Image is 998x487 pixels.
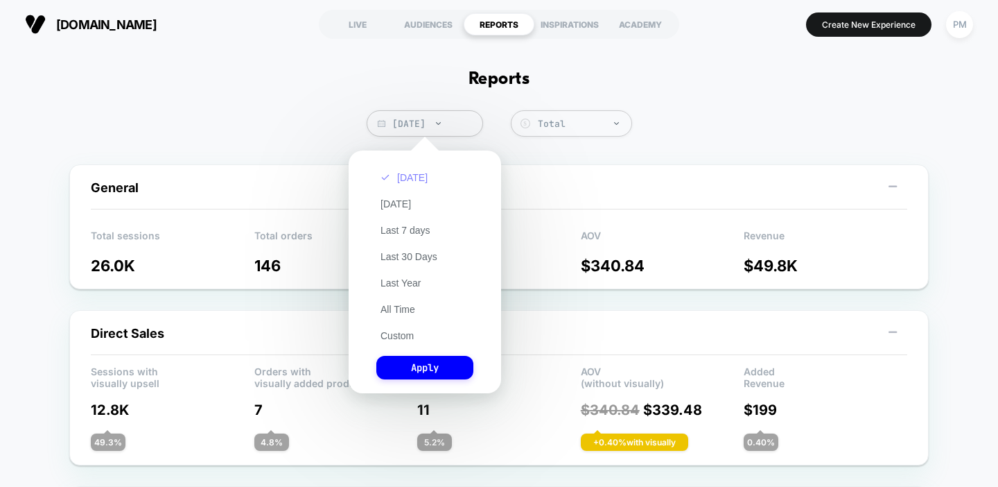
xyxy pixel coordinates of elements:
tspan: $ [523,120,527,127]
div: Total [538,118,624,130]
p: 146 [254,257,418,275]
p: Sessions with visually upsell [91,366,254,386]
h1: Reports [469,69,529,89]
img: end [614,122,619,125]
p: $ 339.48 [581,402,744,418]
button: [DOMAIN_NAME] [21,13,161,35]
p: Orders with visually added products [254,366,418,386]
button: Create New Experience [806,12,931,37]
img: Visually logo [25,14,46,35]
img: calendar [378,120,385,127]
p: 26.0K [91,257,254,275]
p: 7 [254,402,418,418]
button: [DATE] [376,198,415,210]
div: AUDIENCES [393,13,464,35]
p: $ 340.84 [581,257,744,275]
p: Total orders [254,230,418,250]
div: INSPIRATIONS [534,13,605,35]
img: end [436,122,441,125]
span: $ 340.84 [581,402,640,418]
div: LIVE [322,13,393,35]
p: $ 199 [744,402,907,418]
button: Last 7 days [376,224,435,237]
p: Added Revenue [744,366,907,386]
p: $ 49.8K [744,257,907,275]
button: Last 30 Days [376,250,441,263]
div: + 0.40 % with visually [581,434,688,451]
p: AOV (without visually) [581,366,744,386]
span: [DOMAIN_NAME] [56,17,157,32]
button: All Time [376,303,419,316]
span: General [91,180,139,195]
button: PM [942,10,977,39]
p: 11 [417,402,581,418]
p: Revenue [744,230,907,250]
div: 49.3 % [91,434,125,451]
button: Apply [376,356,473,379]
div: PM [946,11,973,38]
div: ACADEMY [605,13,676,35]
button: Custom [376,330,418,342]
p: AOV [581,230,744,250]
div: 0.40 % [744,434,778,451]
div: REPORTS [464,13,534,35]
p: Total sessions [91,230,254,250]
span: Direct Sales [91,326,164,341]
button: [DATE] [376,171,432,184]
span: [DATE] [367,110,483,137]
p: 12.8K [91,402,254,418]
button: Last Year [376,277,425,289]
div: 4.8 % [254,434,289,451]
div: 5.2 % [417,434,452,451]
